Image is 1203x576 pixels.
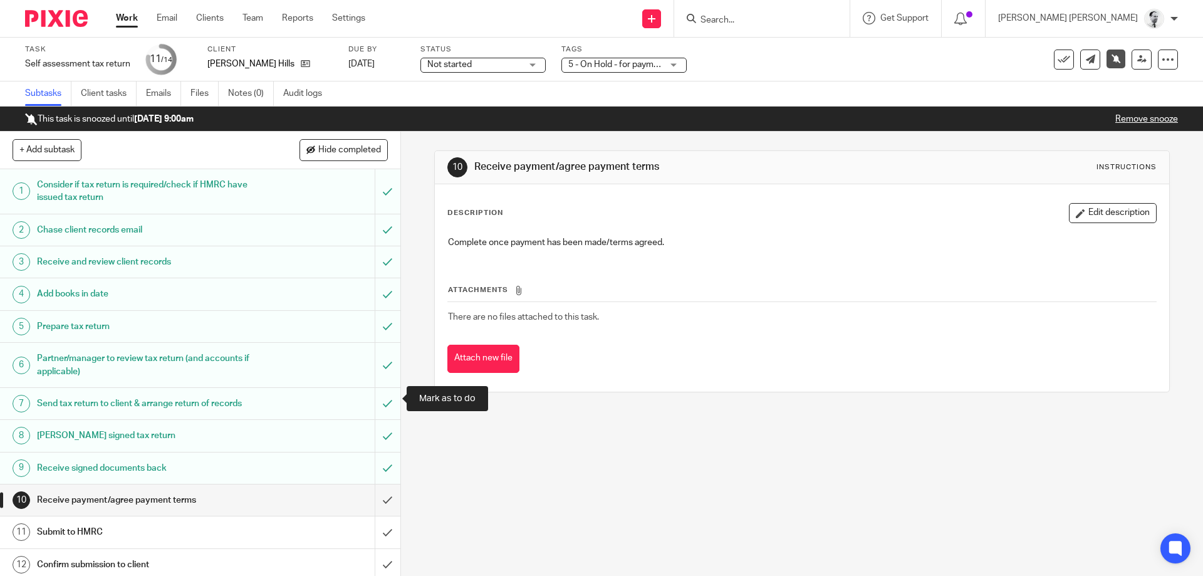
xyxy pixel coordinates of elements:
[37,253,254,271] h1: Receive and review client records
[448,286,508,293] span: Attachments
[242,12,263,24] a: Team
[13,523,30,541] div: 11
[146,81,181,106] a: Emails
[13,491,30,509] div: 10
[447,157,467,177] div: 10
[13,459,30,477] div: 9
[25,58,130,70] div: Self assessment tax return
[420,45,546,55] label: Status
[207,58,294,70] p: [PERSON_NAME] Hills
[13,357,30,374] div: 6
[37,394,254,413] h1: Send tax return to client & arrange return of records
[37,459,254,478] h1: Receive signed documents back
[190,81,219,106] a: Files
[13,556,30,573] div: 12
[283,81,331,106] a: Audit logs
[37,317,254,336] h1: Prepare tax return
[25,10,88,27] img: Pixie
[427,60,472,69] span: Not started
[37,491,254,510] h1: Receive payment/agree payment terms
[37,349,254,381] h1: Partner/manager to review tax return (and accounts if applicable)
[37,555,254,574] h1: Confirm submission to client
[196,12,224,24] a: Clients
[37,523,254,542] h1: Submit to HMRC
[13,253,30,271] div: 3
[1096,162,1157,172] div: Instructions
[1069,203,1157,223] button: Edit description
[25,113,194,125] p: This task is snoozed until
[13,395,30,412] div: 7
[150,52,172,66] div: 11
[37,426,254,445] h1: [PERSON_NAME] signed tax return
[318,145,381,155] span: Hide completed
[474,160,829,174] h1: Receive payment/agree payment terms
[134,115,194,123] b: [DATE] 9:00am
[13,221,30,239] div: 2
[699,15,812,26] input: Search
[561,45,687,55] label: Tags
[13,182,30,200] div: 1
[37,285,254,303] h1: Add books in date
[81,81,137,106] a: Client tasks
[880,14,929,23] span: Get Support
[998,12,1138,24] p: [PERSON_NAME] [PERSON_NAME]
[448,313,599,322] span: There are no files attached to this task.
[116,12,138,24] a: Work
[282,12,313,24] a: Reports
[13,286,30,303] div: 4
[332,12,365,24] a: Settings
[161,56,172,63] small: /14
[37,221,254,239] h1: Chase client records email
[299,139,388,160] button: Hide completed
[1115,115,1178,123] a: Remove snooze
[348,45,405,55] label: Due by
[348,60,375,68] span: [DATE]
[447,345,519,373] button: Attach new file
[568,60,727,69] span: 5 - On Hold - for payment/client approval
[25,81,71,106] a: Subtasks
[13,427,30,444] div: 8
[13,318,30,335] div: 5
[448,236,1155,249] p: Complete once payment has been made/terms agreed.
[447,208,503,218] p: Description
[157,12,177,24] a: Email
[207,45,333,55] label: Client
[13,139,81,160] button: + Add subtask
[37,175,254,207] h1: Consider if tax return is required/check if HMRC have issued tax return
[25,45,130,55] label: Task
[1144,9,1164,29] img: Mass_2025.jpg
[228,81,274,106] a: Notes (0)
